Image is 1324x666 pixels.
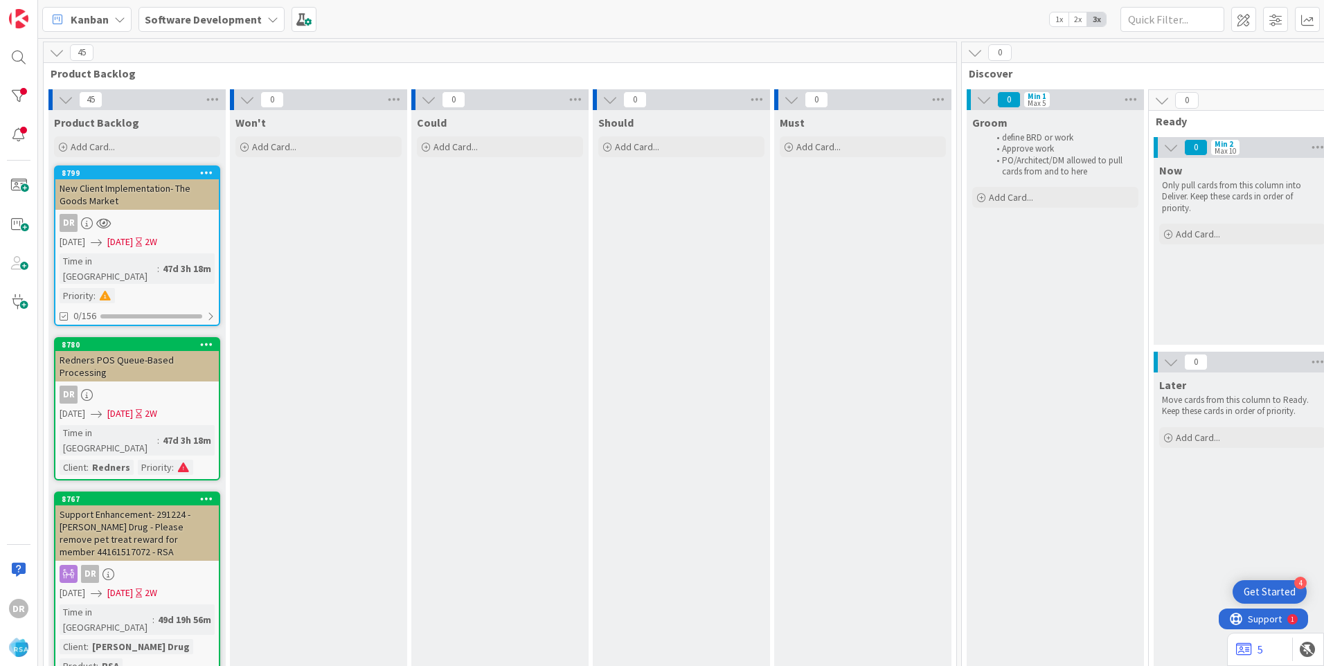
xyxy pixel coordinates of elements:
[1028,93,1046,100] div: Min 1
[1159,378,1186,392] span: Later
[51,66,939,80] span: Product Backlog
[60,586,85,600] span: [DATE]
[107,406,133,421] span: [DATE]
[55,505,219,561] div: Support Enhancement- 291224 - [PERSON_NAME] Drug - Please remove pet treat reward for member 4416...
[60,425,157,456] div: Time in [GEOGRAPHIC_DATA]
[60,460,87,475] div: Client
[417,116,447,129] span: Could
[62,168,219,178] div: 8799
[989,191,1033,204] span: Add Card...
[615,141,659,153] span: Add Card...
[1184,354,1208,370] span: 0
[623,91,647,108] span: 0
[71,11,109,28] span: Kanban
[55,167,219,179] div: 8799
[60,288,93,303] div: Priority
[60,406,85,421] span: [DATE]
[159,433,215,448] div: 47d 3h 18m
[73,309,96,323] span: 0/156
[159,261,215,276] div: 47d 3h 18m
[9,599,28,618] div: DR
[1068,12,1087,26] span: 2x
[433,141,478,153] span: Add Card...
[60,386,78,404] div: DR
[598,116,634,129] span: Should
[1176,228,1220,240] span: Add Card...
[1156,114,1318,128] span: Ready
[87,460,89,475] span: :
[55,214,219,232] div: DR
[145,586,157,600] div: 2W
[55,493,219,561] div: 8767Support Enhancement- 291224 - [PERSON_NAME] Drug - Please remove pet treat reward for member ...
[145,235,157,249] div: 2W
[60,604,152,635] div: Time in [GEOGRAPHIC_DATA]
[1184,139,1208,156] span: 0
[1120,7,1224,32] input: Quick Filter...
[1294,577,1307,589] div: 4
[79,91,102,108] span: 45
[1215,141,1233,147] div: Min 2
[54,165,220,326] a: 8799New Client Implementation- The Goods MarketDR[DATE][DATE]2WTime in [GEOGRAPHIC_DATA]:47d 3h 1...
[157,433,159,448] span: :
[260,91,284,108] span: 0
[989,155,1136,178] li: PO/Architect/DM allowed to pull cards from and to here
[1175,92,1199,109] span: 0
[796,141,841,153] span: Add Card...
[70,44,93,61] span: 45
[81,565,99,583] div: DR
[72,6,75,17] div: 1
[1233,580,1307,604] div: Open Get Started checklist, remaining modules: 4
[55,339,219,351] div: 8780
[107,586,133,600] span: [DATE]
[442,91,465,108] span: 0
[145,406,157,421] div: 2W
[29,2,63,19] span: Support
[71,141,115,153] span: Add Card...
[93,288,96,303] span: :
[9,9,28,28] img: Visit kanbanzone.com
[152,612,154,627] span: :
[145,12,262,26] b: Software Development
[60,639,87,654] div: Client
[55,386,219,404] div: DR
[252,141,296,153] span: Add Card...
[780,116,805,129] span: Must
[55,565,219,583] div: DR
[154,612,215,627] div: 49d 19h 56m
[235,116,266,129] span: Won't
[55,493,219,505] div: 8767
[55,339,219,381] div: 8780Redners POS Queue-Based Processing
[1215,147,1236,154] div: Max 10
[1087,12,1106,26] span: 3x
[107,235,133,249] span: [DATE]
[54,116,139,129] span: Product Backlog
[989,132,1136,143] li: define BRD or work
[54,337,220,480] a: 8780Redners POS Queue-Based ProcessingDR[DATE][DATE]2WTime in [GEOGRAPHIC_DATA]:47d 3h 18mClient:...
[1162,180,1323,214] p: Only pull cards from this column into Deliver. Keep these cards in order of priority.
[969,66,1324,80] span: Discover
[972,116,1008,129] span: Groom
[55,179,219,210] div: New Client Implementation- The Goods Market
[1159,163,1182,177] span: Now
[55,167,219,210] div: 8799New Client Implementation- The Goods Market
[172,460,174,475] span: :
[62,494,219,504] div: 8767
[55,351,219,381] div: Redners POS Queue-Based Processing
[87,639,89,654] span: :
[988,44,1012,61] span: 0
[89,639,193,654] div: [PERSON_NAME] Drug
[157,261,159,276] span: :
[1050,12,1068,26] span: 1x
[62,340,219,350] div: 8780
[9,638,28,657] img: avatar
[997,91,1021,108] span: 0
[60,214,78,232] div: DR
[1162,395,1323,417] p: Move cards from this column to Ready. Keep these cards in order of priority.
[1244,585,1296,599] div: Get Started
[1028,100,1046,107] div: Max 5
[60,253,157,284] div: Time in [GEOGRAPHIC_DATA]
[89,460,134,475] div: Redners
[1236,641,1263,658] a: 5
[1176,431,1220,444] span: Add Card...
[989,143,1136,154] li: Approve work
